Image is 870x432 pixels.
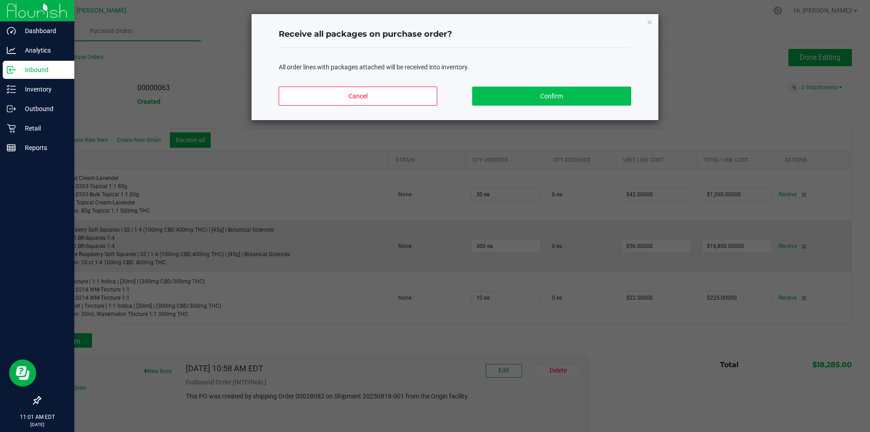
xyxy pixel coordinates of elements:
[279,87,437,106] button: Cancel
[9,359,36,387] iframe: Resource center
[647,16,653,27] button: Close
[472,87,631,106] button: Confirm
[279,29,631,40] h4: Receive all packages on purchase order?
[279,63,631,72] div: All order lines with packages attached will be received into inventory.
